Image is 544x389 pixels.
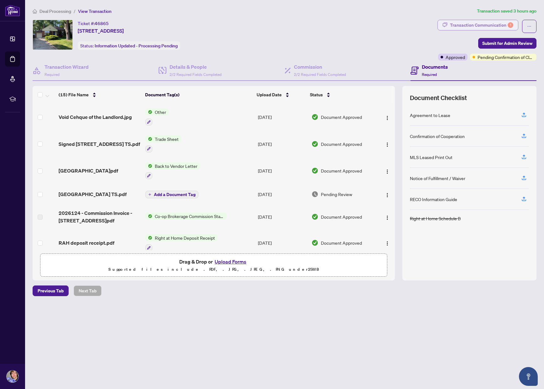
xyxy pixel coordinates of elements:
[145,109,169,125] button: Status IconOther
[33,20,72,50] img: IMG-W12272549_1.jpg
[446,54,465,61] span: Approved
[311,114,318,120] img: Document Status
[59,209,140,224] span: 2026124 - Commission Invoice - [STREET_ADDRESS]pdf
[385,169,390,174] img: Logo
[95,43,178,49] span: Information Updated - Processing Pending
[321,213,362,220] span: Document Approved
[78,41,180,50] div: Status:
[170,63,222,71] h4: Details & People
[78,8,112,14] span: View Transaction
[56,86,143,104] th: (15) File Name
[310,91,323,98] span: Status
[38,286,64,296] span: Previous Tab
[145,234,217,251] button: Status IconRight at Home Deposit Receipt
[152,109,169,115] span: Other
[321,191,352,198] span: Pending Review
[74,8,76,15] li: /
[255,131,309,157] td: [DATE]
[255,204,309,229] td: [DATE]
[44,266,383,273] p: Supported files include .PDF, .JPG, .JPEG, .PNG under 25 MB
[145,136,152,142] img: Status Icon
[385,241,390,246] img: Logo
[5,5,20,16] img: logo
[40,254,387,277] span: Drag & Drop orUpload FormsSupported files include .PDF, .JPG, .JPEG, .PNG under25MB
[59,140,140,148] span: Signed [STREET_ADDRESS] TS.pdf
[382,139,392,149] button: Logo
[410,112,450,119] div: Agreement to Lease
[255,184,309,204] td: [DATE]
[170,72,222,77] span: 2/2 Required Fields Completed
[294,72,346,77] span: 2/2 Required Fields Completed
[257,91,282,98] span: Upload Date
[311,191,318,198] img: Document Status
[152,213,227,220] span: Co-op Brokerage Commission Statement
[311,213,318,220] img: Document Status
[145,234,152,241] img: Status Icon
[321,167,362,174] span: Document Approved
[410,154,452,161] div: MLS Leased Print Out
[385,115,390,120] img: Logo
[255,229,309,256] td: [DATE]
[321,141,362,147] span: Document Approved
[152,163,200,169] span: Back to Vendor Letter
[145,163,200,179] button: Status IconBack to Vendor Letter
[145,163,152,169] img: Status Icon
[321,114,362,120] span: Document Approved
[213,258,248,266] button: Upload Forms
[255,157,309,184] td: [DATE]
[478,54,534,61] span: Pending Confirmation of Closing
[255,104,309,131] td: [DATE]
[59,239,114,247] span: RAH deposit receipt.pdf
[145,213,227,220] button: Status IconCo-op Brokerage Commission Statement
[152,234,217,241] span: Right at Home Deposit Receipt
[145,109,152,115] img: Status Icon
[519,367,538,386] button: Open asap
[382,189,392,199] button: Logo
[179,258,248,266] span: Drag & Drop or
[382,112,392,122] button: Logo
[307,86,374,104] th: Status
[59,167,118,174] span: [GEOGRAPHIC_DATA]pdf
[410,175,465,182] div: Notice of Fulfillment / Waiver
[437,20,518,30] button: Transaction Communication1
[311,167,318,174] img: Document Status
[311,141,318,147] img: Document Status
[59,91,89,98] span: (15) File Name
[39,8,71,14] span: Deal Processing
[33,285,69,296] button: Previous Tab
[143,86,254,104] th: Document Tag(s)
[145,190,198,198] button: Add a Document Tag
[145,191,198,198] button: Add a Document Tag
[7,370,18,382] img: Profile Icon
[382,212,392,222] button: Logo
[382,238,392,248] button: Logo
[145,136,181,152] button: Status IconTrade Sheet
[78,20,109,27] div: Ticket #:
[44,72,60,77] span: Required
[311,239,318,246] img: Document Status
[74,285,102,296] button: Next Tab
[477,8,536,15] article: Transaction saved 3 hours ago
[385,193,390,198] img: Logo
[152,136,181,142] span: Trade Sheet
[254,86,307,104] th: Upload Date
[385,215,390,220] img: Logo
[527,24,531,29] span: ellipsis
[382,166,392,176] button: Logo
[410,93,467,102] span: Document Checklist
[508,22,513,28] div: 1
[95,21,109,26] span: 46865
[145,213,152,220] img: Status Icon
[59,190,127,198] span: [GEOGRAPHIC_DATA] TS.pdf
[410,133,465,140] div: Confirmation of Cooperation
[44,63,89,71] h4: Transaction Wizard
[410,196,457,203] div: RECO Information Guide
[385,142,390,147] img: Logo
[59,113,132,121] span: Void Cehque of the Landlord.jpg
[321,239,362,246] span: Document Approved
[78,27,124,35] span: [STREET_ADDRESS]
[148,193,151,196] span: plus
[450,20,513,30] div: Transaction Communication
[422,72,437,77] span: Required
[154,192,196,197] span: Add a Document Tag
